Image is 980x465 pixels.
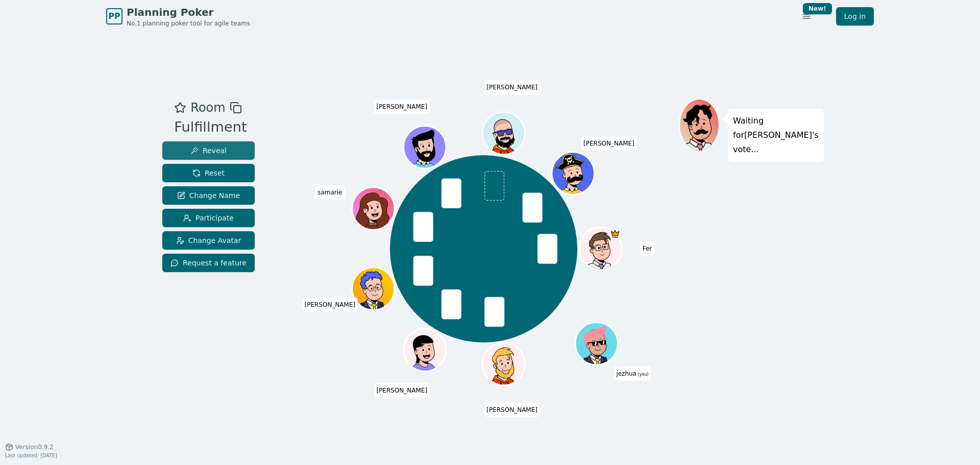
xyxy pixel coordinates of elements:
[127,19,250,28] span: No.1 planning poker tool for agile teams
[302,298,358,312] span: Click to change your name
[108,10,120,22] span: PP
[106,5,250,28] a: PPPlanning PokerNo.1 planning poker tool for agile teams
[183,213,234,223] span: Participate
[162,254,255,272] button: Request a feature
[836,7,874,26] a: Log in
[162,164,255,182] button: Reset
[162,231,255,250] button: Change Avatar
[162,141,255,160] button: Reveal
[374,383,430,398] span: Click to change your name
[484,403,540,417] span: Click to change your name
[190,145,227,156] span: Reveal
[170,258,247,268] span: Request a feature
[15,443,54,451] span: Version 0.9.2
[192,168,225,178] span: Reset
[177,190,240,201] span: Change Name
[733,114,819,157] p: Waiting for [PERSON_NAME] 's vote...
[614,366,651,381] span: Click to change your name
[581,136,637,151] span: Click to change your name
[374,100,430,114] span: Click to change your name
[5,453,57,458] span: Last updated: [DATE]
[176,235,241,246] span: Change Avatar
[803,3,832,14] div: New!
[174,99,186,117] button: Add as favourite
[577,324,617,364] button: Click to change your avatar
[174,117,247,138] div: Fulfillment
[162,209,255,227] button: Participate
[797,7,816,26] button: New!
[162,186,255,205] button: Change Name
[484,81,540,95] span: Click to change your name
[315,186,345,200] span: Click to change your name
[127,5,250,19] span: Planning Poker
[636,372,649,377] span: (you)
[5,443,54,451] button: Version0.9.2
[640,241,655,256] span: Click to change your name
[190,99,225,117] span: Room
[610,229,621,239] span: Fer is the host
